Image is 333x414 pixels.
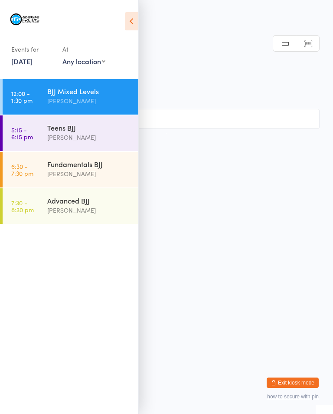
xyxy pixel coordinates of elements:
time: 12:00 - 1:30 pm [11,90,33,104]
div: Events for [11,42,54,56]
div: [PERSON_NAME] [47,205,131,215]
div: [PERSON_NAME] [47,169,131,179]
h2: BJJ Mixed Levels Check-in [13,52,320,66]
button: Exit kiosk mode [267,378,319,388]
img: Marcelino Freitas Brazilian Jiu-Jitsu [9,7,41,33]
span: [PERSON_NAME] [13,79,306,88]
time: 7:30 - 8:30 pm [11,199,34,213]
a: [DATE] [11,56,33,66]
div: [PERSON_NAME] [47,96,131,106]
div: Advanced BJJ [47,196,131,205]
input: Search [13,109,320,129]
a: 6:30 -7:30 pmFundamentals BJJ[PERSON_NAME] [3,152,138,187]
div: Any location [62,56,105,66]
a: 5:15 -6:15 pmTeens BJJ[PERSON_NAME] [3,115,138,151]
a: 7:30 -8:30 pmAdvanced BJJ[PERSON_NAME] [3,188,138,224]
div: At [62,42,105,56]
time: 5:15 - 6:15 pm [11,126,33,140]
a: 12:00 -1:30 pmBJJ Mixed Levels[PERSON_NAME] [3,79,138,115]
span: Mat 1 [13,88,320,97]
button: how to secure with pin [267,394,319,400]
span: [DATE] 12:00pm [13,71,306,79]
div: Fundamentals BJJ [47,159,131,169]
time: 6:30 - 7:30 pm [11,163,33,177]
div: Teens BJJ [47,123,131,132]
div: BJJ Mixed Levels [47,86,131,96]
div: [PERSON_NAME] [47,132,131,142]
